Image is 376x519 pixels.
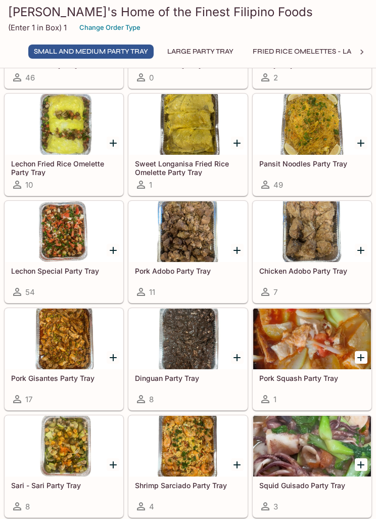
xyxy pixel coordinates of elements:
[25,287,35,297] span: 54
[253,201,371,262] div: Chicken Adobo Party Tray
[11,267,117,275] h5: Lechon Special Party Tray
[259,481,365,490] h5: Squid Guisado Party Tray
[355,458,367,471] button: Add Squid Guisado Party Tray
[11,481,117,490] h5: Sari - Sari Party Tray
[28,45,154,59] button: Small and Medium Party Tray
[259,159,365,168] h5: Pansit Noodles Party Tray
[107,137,119,149] button: Add Lechon Fried Rice Omelette Party Tray
[253,416,371,477] div: Squid Guisado Party Tray
[129,201,247,262] div: Pork Adobo Party Tray
[107,458,119,471] button: Add Sari - Sari Party Tray
[231,137,244,149] button: Add Sweet Longanisa Fried Rice Omelette Party Tray
[107,351,119,364] button: Add Pork Gisantes Party Tray
[231,458,244,471] button: Add Shrimp Sarciado Party Tray
[5,309,123,369] div: Pork Gisantes Party Tray
[11,374,117,382] h5: Pork Gisantes Party Tray
[149,287,155,297] span: 11
[128,94,247,196] a: Sweet Longanisa Fried Rice Omelette Party Tray1
[135,481,241,490] h5: Shrimp Sarciado Party Tray
[231,244,244,256] button: Add Pork Adobo Party Tray
[355,351,367,364] button: Add Pork Squash Party Tray
[5,308,123,410] a: Pork Gisantes Party Tray17
[11,159,117,176] h5: Lechon Fried Rice Omelette Party Tray
[129,309,247,369] div: Dinguan Party Tray
[149,395,154,404] span: 8
[128,308,247,410] a: Dinguan Party Tray8
[5,416,123,477] div: Sari - Sari Party Tray
[25,502,30,511] span: 8
[273,395,276,404] span: 1
[8,4,368,20] h3: [PERSON_NAME]'s Home of the Finest Filipino Foods
[273,73,278,82] span: 2
[253,94,371,155] div: Pansit Noodles Party Tray
[25,395,32,404] span: 17
[5,94,123,155] div: Lechon Fried Rice Omelette Party Tray
[135,159,241,176] h5: Sweet Longanisa Fried Rice Omelette Party Tray
[149,73,154,82] span: 0
[5,415,123,517] a: Sari - Sari Party Tray8
[253,415,371,517] a: Squid Guisado Party Tray3
[5,201,123,303] a: Lechon Special Party Tray54
[259,267,365,275] h5: Chicken Adobo Party Tray
[25,180,33,190] span: 10
[8,23,67,32] p: (Enter 1 in Box) 1
[355,244,367,256] button: Add Chicken Adobo Party Tray
[231,351,244,364] button: Add Dinguan Party Tray
[5,94,123,196] a: Lechon Fried Rice Omelette Party Tray10
[135,374,241,382] h5: Dinguan Party Tray
[259,374,365,382] h5: Pork Squash Party Tray
[5,201,123,262] div: Lechon Special Party Tray
[253,94,371,196] a: Pansit Noodles Party Tray49
[25,73,35,82] span: 46
[129,94,247,155] div: Sweet Longanisa Fried Rice Omelette Party Tray
[253,308,371,410] a: Pork Squash Party Tray1
[129,416,247,477] div: Shrimp Sarciado Party Tray
[355,137,367,149] button: Add Pansit Noodles Party Tray
[75,20,145,35] button: Change Order Type
[135,267,241,275] h5: Pork Adobo Party Tray
[149,502,154,511] span: 4
[107,244,119,256] button: Add Lechon Special Party Tray
[128,201,247,303] a: Pork Adobo Party Tray11
[128,415,247,517] a: Shrimp Sarciado Party Tray4
[253,201,371,303] a: Chicken Adobo Party Tray7
[162,45,239,59] button: Large Party Tray
[149,180,152,190] span: 1
[273,180,283,190] span: 49
[273,287,277,297] span: 7
[253,309,371,369] div: Pork Squash Party Tray
[273,502,278,511] span: 3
